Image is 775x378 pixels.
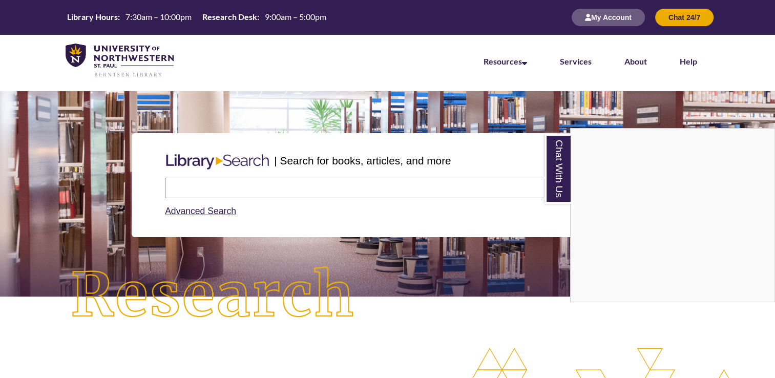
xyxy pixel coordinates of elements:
[66,44,174,78] img: UNWSP Library Logo
[560,56,592,66] a: Services
[624,56,647,66] a: About
[680,56,697,66] a: Help
[570,128,775,302] div: Chat With Us
[571,129,774,302] iframe: Chat Widget
[544,134,571,204] a: Chat With Us
[484,56,527,66] a: Resources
